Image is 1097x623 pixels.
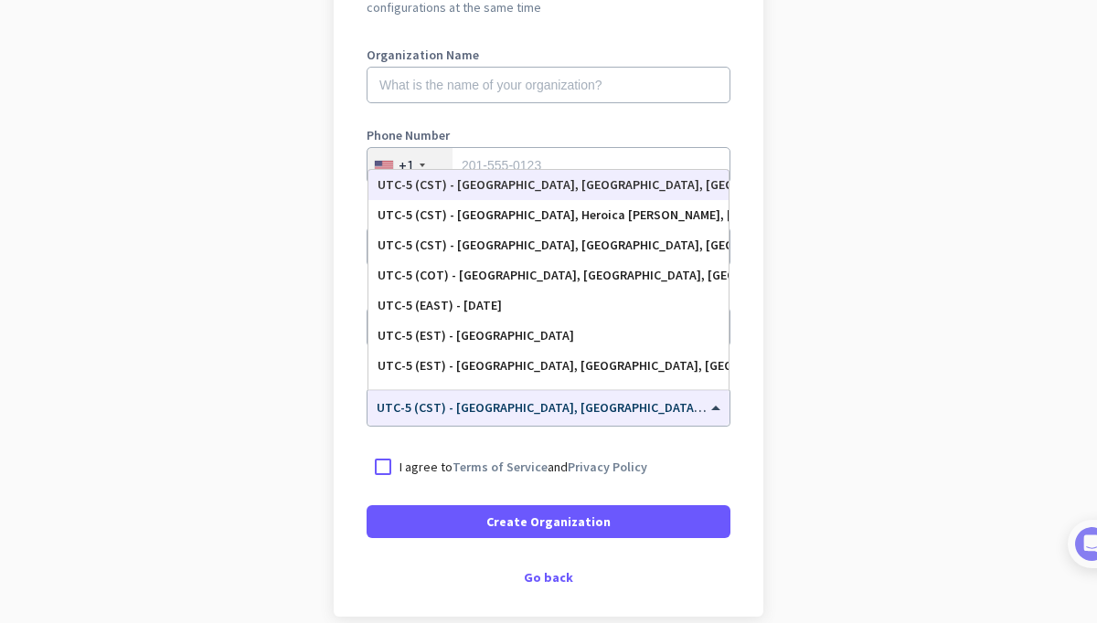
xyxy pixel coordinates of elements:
div: Options List [368,170,729,389]
label: Organization Name [367,48,730,61]
span: Create Organization [486,512,611,531]
div: UTC-5 (CST) - [GEOGRAPHIC_DATA], [GEOGRAPHIC_DATA], [GEOGRAPHIC_DATA], [GEOGRAPHIC_DATA] [378,177,719,193]
p: I agree to and [399,458,647,476]
button: Create Organization [367,505,730,538]
div: UTC-5 (EST) - [PERSON_NAME][GEOGRAPHIC_DATA], [GEOGRAPHIC_DATA] [378,388,719,404]
div: UTC-5 (CST) - [GEOGRAPHIC_DATA], [GEOGRAPHIC_DATA], [GEOGRAPHIC_DATA], [GEOGRAPHIC_DATA] [378,238,719,253]
div: +1 [399,156,414,174]
div: UTC-5 (CST) - [GEOGRAPHIC_DATA], Heroica [PERSON_NAME], [GEOGRAPHIC_DATA], [GEOGRAPHIC_DATA] [378,207,719,223]
label: Organization Size (Optional) [367,290,730,302]
div: UTC-5 (EAST) - [DATE] [378,298,719,313]
label: Phone Number [367,129,730,142]
a: Privacy Policy [568,459,647,475]
div: Go back [367,571,730,584]
label: Organization Time Zone [367,370,730,383]
label: Organization language [367,209,500,222]
a: Terms of Service [453,459,548,475]
input: What is the name of your organization? [367,67,730,103]
div: UTC-5 (EST) - [GEOGRAPHIC_DATA] [378,328,719,343]
input: 201-555-0123 [367,147,730,184]
div: UTC-5 (COT) - [GEOGRAPHIC_DATA], [GEOGRAPHIC_DATA], [GEOGRAPHIC_DATA], [GEOGRAPHIC_DATA] [378,268,719,283]
div: UTC-5 (EST) - [GEOGRAPHIC_DATA], [GEOGRAPHIC_DATA], [GEOGRAPHIC_DATA][PERSON_NAME], [GEOGRAPHIC_D... [378,358,719,374]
